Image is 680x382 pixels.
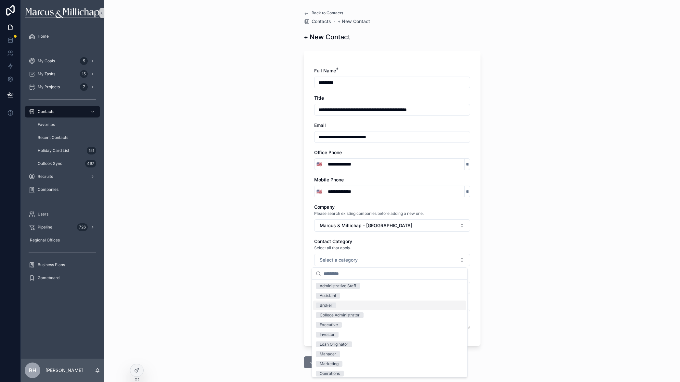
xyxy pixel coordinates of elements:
[320,283,356,289] div: Administrative Staff
[38,34,49,39] span: Home
[314,158,324,170] button: Select Button
[80,83,88,91] div: 7
[314,150,342,155] span: Office Phone
[25,81,100,93] a: My Projects7
[25,8,99,18] img: App logo
[25,171,100,182] a: Recruits
[30,238,60,243] span: Regional Offices
[312,10,343,16] span: Back to Contacts
[85,160,96,167] div: 497
[38,148,69,153] span: Holiday Card List
[25,106,100,117] a: Contacts
[25,234,100,246] a: Regional Offices
[316,188,322,195] span: 🇺🇸
[320,302,332,308] div: Broker
[314,68,336,73] span: Full Name
[25,184,100,195] a: Companies
[312,18,331,25] span: Contacts
[338,18,370,25] a: + New Contact
[304,10,343,16] a: Back to Contacts
[304,356,335,368] button: Save
[25,259,100,271] a: Business Plans
[314,219,470,232] button: Select Button
[38,71,55,77] span: My Tasks
[320,293,336,299] div: Assistant
[80,70,88,78] div: 15
[312,280,467,377] div: Suggestions
[87,147,96,154] div: 151
[320,322,338,328] div: Executive
[45,367,83,374] p: [PERSON_NAME]
[80,57,88,65] div: 5
[38,262,65,267] span: Business Plans
[38,174,53,179] span: Recruits
[38,275,59,280] span: Gameboard
[38,161,62,166] span: Outlook Sync
[77,223,88,231] div: 726
[29,366,36,374] span: BH
[314,122,326,128] span: Email
[25,208,100,220] a: Users
[320,351,336,357] div: Manager
[320,312,360,318] div: College Administrator
[32,119,100,130] a: Favorites
[320,371,340,376] div: Operations
[304,32,350,42] h1: + New Contact
[316,161,322,167] span: 🇺🇸
[320,361,339,367] div: Marketing
[314,95,324,101] span: Title
[25,221,100,233] a: Pipeline726
[320,257,358,263] span: Select a category
[32,132,100,143] a: Recent Contacts
[38,58,55,64] span: My Goals
[32,158,100,169] a: Outlook Sync497
[314,211,424,216] span: Please search existing companies before adding a new one.
[314,254,470,266] button: Select Button
[25,31,100,42] a: Home
[304,18,331,25] a: Contacts
[320,222,412,229] span: Marcus & Millichap - [GEOGRAPHIC_DATA]
[38,225,52,230] span: Pipeline
[38,212,48,217] span: Users
[25,55,100,67] a: My Goals5
[25,272,100,284] a: Gameboard
[320,341,348,347] div: Loan Originator
[38,84,60,90] span: My Projects
[38,187,58,192] span: Companies
[314,204,335,210] span: Company
[38,135,68,140] span: Recent Contacts
[314,177,344,182] span: Mobile Phone
[32,145,100,156] a: Holiday Card List151
[38,109,54,114] span: Contacts
[38,122,55,127] span: Favorites
[25,68,100,80] a: My Tasks15
[21,26,104,292] div: scrollable content
[314,186,324,197] button: Select Button
[320,332,335,338] div: Investor
[314,245,351,251] span: Select all that apply.
[314,239,352,244] span: Contact Category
